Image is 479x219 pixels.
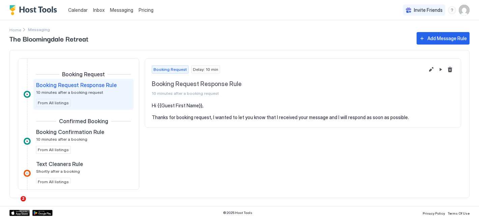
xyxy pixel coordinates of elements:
[36,169,80,174] span: Shortly after a booking
[9,210,30,216] a: App Store
[459,5,470,16] div: User profile
[36,161,83,167] span: Text Cleaners Rule
[68,7,88,13] span: Calendar
[36,137,87,142] span: 10 minutes after a booking
[59,118,108,125] span: Confirmed Booking
[93,6,105,13] a: Inbox
[423,211,445,215] span: Privacy Policy
[9,26,21,33] a: Home
[417,32,470,45] button: Add Message Rule
[153,66,187,73] span: Booking Request
[9,27,21,32] span: Home
[36,129,104,135] span: Booking Confirmation Rule
[448,209,470,216] a: Terms Of Use
[68,6,88,13] a: Calendar
[448,211,470,215] span: Terms Of Use
[152,91,424,96] span: 10 minutes after a booking request
[9,26,21,33] div: Breadcrumb
[38,147,69,153] span: From All listings
[448,6,456,14] div: menu
[36,82,117,88] span: Booking Request Response Rule
[427,35,467,42] div: Add Message Rule
[93,7,105,13] span: Inbox
[28,27,50,32] span: Breadcrumb
[223,211,252,215] span: © 2025 Host Tools
[38,179,69,185] span: From All listings
[7,196,23,212] iframe: Intercom live chat
[32,210,53,216] a: Google Play Store
[193,66,218,73] span: Delay: 10 min
[9,33,410,44] span: The Bloomingdale Retreat
[36,90,103,95] span: 10 minutes after a booking request
[21,196,26,201] span: 2
[427,65,435,74] button: Edit message rule
[139,7,153,13] span: Pricing
[62,71,105,78] span: Booking Request
[414,7,443,13] span: Invite Friends
[9,5,60,15] a: Host Tools Logo
[436,65,445,74] button: Pause Message Rule
[423,209,445,216] a: Privacy Policy
[446,65,454,74] button: Delete message rule
[152,103,454,120] pre: Hi {{Guest First Name}}, Thanks for booking request, I wanted to let you know that I received you...
[110,7,133,13] span: Messaging
[152,80,424,88] span: Booking Request Response Rule
[38,100,69,106] span: From All listings
[110,6,133,13] a: Messaging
